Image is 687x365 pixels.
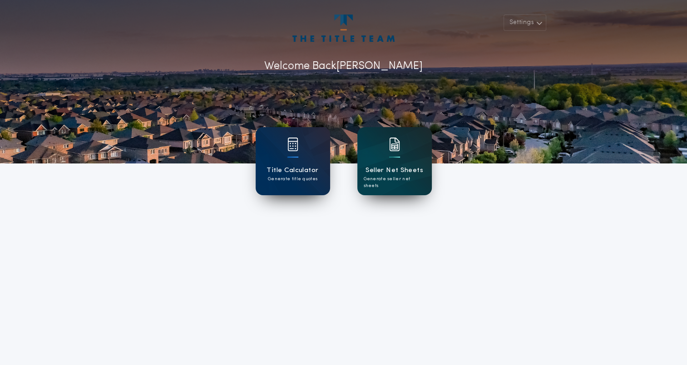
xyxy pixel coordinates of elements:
[256,127,330,195] a: card iconTitle CalculatorGenerate title quotes
[267,165,318,176] h1: Title Calculator
[366,165,423,176] h1: Seller Net Sheets
[389,138,400,151] img: card icon
[264,58,423,74] p: Welcome Back [PERSON_NAME]
[364,176,425,189] p: Generate seller net sheets
[357,127,432,195] a: card iconSeller Net SheetsGenerate seller net sheets
[268,176,317,182] p: Generate title quotes
[292,15,394,42] img: account-logo
[287,138,298,151] img: card icon
[504,15,546,31] button: Settings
